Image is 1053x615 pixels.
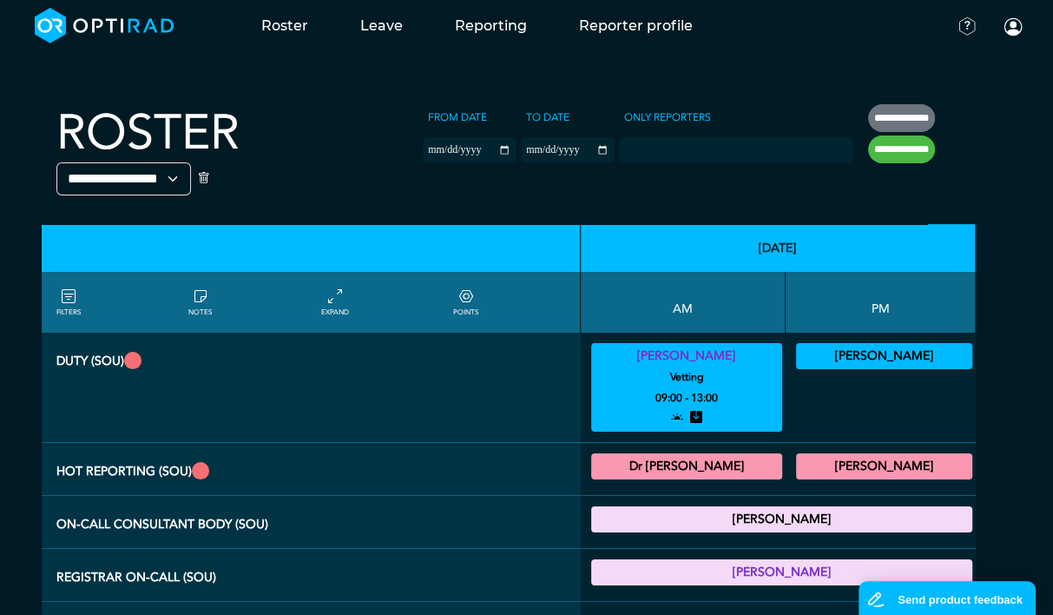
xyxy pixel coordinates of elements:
[655,387,718,408] small: 09:00 - 13:00
[56,287,81,318] a: FILTERS
[35,8,174,43] img: brand-opti-rad-logos-blue-and-white-d2f68631ba2948856bd03f2d395fb146ddc8fb01b4b6e9315ea85fa773367...
[453,287,478,318] a: collapse/expand expected points
[796,343,972,369] div: Vetting (30 PF Points) 13:00 - 17:00
[690,408,702,429] i: stored entry
[581,272,786,333] th: AM
[591,453,783,479] div: CT Trauma & Urgent/MRI Trauma & Urgent 09:00 - 13:00
[188,287,212,318] a: show/hide notes
[42,549,581,602] th: Registrar On-Call (SOU)
[56,104,240,162] h2: Roster
[591,559,973,585] div: Registrar On-Call 17:00 - 21:00
[594,346,780,367] summary: [PERSON_NAME]
[786,272,976,333] th: PM
[619,104,716,130] label: Only Reporters
[521,104,575,130] label: To date
[796,453,972,479] div: MRI Trauma & Urgent/CT Trauma & Urgent 13:00 - 17:30
[42,333,581,443] th: Duty (SOU)
[594,509,971,530] summary: [PERSON_NAME]
[321,287,349,318] a: collapse/expand entries
[671,408,683,429] i: open to allocation
[42,443,581,496] th: Hot Reporting (SOU)
[583,367,791,387] small: Vetting
[799,346,970,367] summary: [PERSON_NAME]
[621,140,707,155] input: null
[591,506,973,532] div: On-Call Consultant Body 17:00 - 21:00
[591,343,783,432] div: Vetting 09:00 - 13:00
[594,456,780,477] summary: Dr [PERSON_NAME]
[423,104,492,130] label: From date
[581,224,977,272] th: [DATE]
[799,456,970,477] summary: [PERSON_NAME]
[42,496,581,549] th: On-Call Consultant Body (SOU)
[594,562,971,583] summary: [PERSON_NAME]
